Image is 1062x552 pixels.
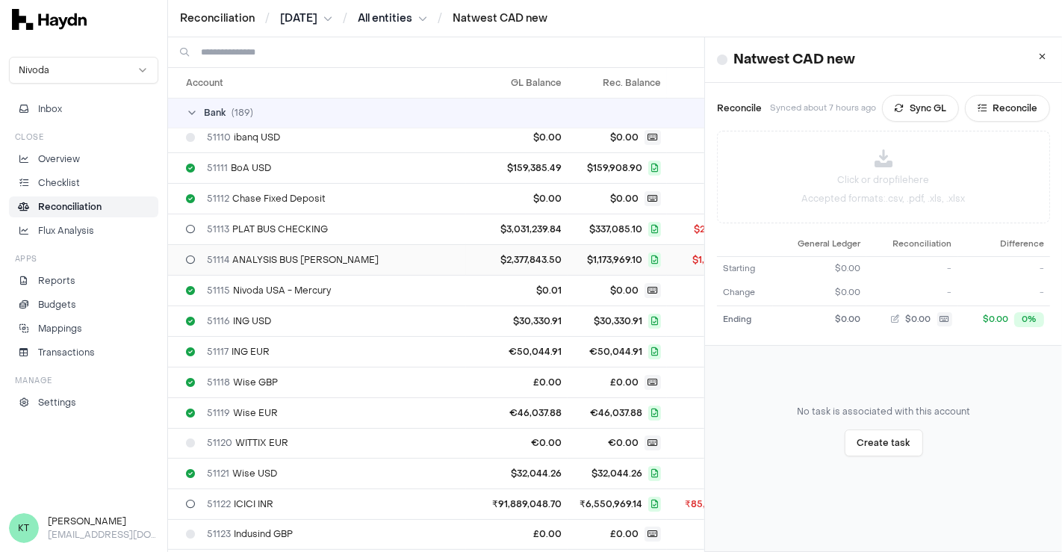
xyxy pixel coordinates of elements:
p: Reconciliation [38,200,102,214]
span: PLAT BUS CHECKING [207,223,328,235]
td: £0.00 [466,519,568,549]
div: $0.00 [779,263,861,276]
a: Overview [9,149,158,170]
span: 51122 [207,498,231,510]
th: GL Balance [466,68,568,98]
span: $0.00 [906,314,931,326]
a: Mappings [9,318,158,339]
button: Sync GL [882,95,959,122]
span: 51120 [207,437,232,449]
a: Natwest CAD new [453,11,547,26]
h3: [PERSON_NAME] [48,515,158,528]
span: 51117 [207,346,229,358]
a: Natwest CAD new [453,11,547,25]
span: [DATE] [280,11,317,26]
span: ( 189 ) [232,107,253,119]
span: Wise USD [207,468,277,480]
a: Transactions [9,342,158,363]
span: Nivoda USA - Mercury [207,285,331,297]
span: ING EUR [207,346,270,358]
span: $1,173,969.10 [587,254,642,266]
span: ibanq USD [207,131,280,143]
span: $0.00 [610,193,639,205]
span: Wise GBP [207,376,278,388]
span: / [340,10,350,25]
td: $3,031,239.84 [466,214,568,244]
a: Settings [9,392,158,413]
span: $0.00 [610,131,639,143]
button: Reconcile [965,95,1050,122]
td: Starting [717,256,772,281]
span: / [435,10,445,25]
span: $159,908.90 [587,162,642,174]
span: ₹6,550,969.14 [580,498,642,510]
td: $0.01 [466,275,568,306]
span: 51111 [207,162,228,174]
p: Transactions [38,346,95,359]
img: svg+xml,%3c [12,9,87,30]
div: 0% [1014,312,1044,328]
td: $32,044.26 [466,458,568,489]
a: Flux Analysis [9,220,158,241]
p: [EMAIL_ADDRESS][DOMAIN_NAME] [48,528,158,542]
p: Mappings [38,322,82,335]
td: Ending [717,306,772,333]
td: Change [717,281,772,306]
th: Difference [958,232,1050,256]
td: €0.00 [466,428,568,458]
span: - [948,263,952,274]
td: ₹91,889,048.70 [466,489,568,519]
a: Reports [9,270,158,291]
span: €50,044.91 [589,346,642,358]
td: $0.00 [466,123,568,152]
span: €46,037.88 [590,407,642,419]
p: Checklist [38,176,80,190]
span: BoA USD [207,162,271,174]
div: $0.00 [779,287,861,300]
button: [DATE] [280,11,332,26]
div: $0.00 [779,314,861,326]
p: Synced about 7 hours ago [770,102,876,115]
span: $32,044.26 [591,468,642,480]
span: WITTIX EUR [207,437,288,449]
th: Rec. Balance [568,68,667,98]
span: 51112 [207,193,229,205]
span: £0.00 [610,528,639,540]
h3: Reconcile [717,102,762,115]
span: 51123 [207,528,231,540]
p: Flux Analysis [38,224,94,238]
span: / [262,10,273,25]
th: Variance [667,68,804,98]
span: - [948,287,952,298]
div: $0.00 [983,314,1008,326]
span: - [1040,263,1044,274]
h3: Manage [15,375,52,386]
h3: Apps [15,253,37,264]
h3: Close [15,131,44,143]
span: 51119 [207,407,230,419]
button: Create task [845,429,923,456]
span: $0.00 [610,285,639,297]
span: 51116 [207,315,230,327]
span: Wise EUR [207,407,278,419]
span: 51114 [207,254,229,266]
span: $2,694,154.74 [694,223,755,235]
p: Budgets [38,298,76,311]
span: Bank [204,107,226,119]
nav: breadcrumb [180,11,547,26]
span: 51118 [207,376,230,388]
span: ₹85,338,079.56 [685,498,754,510]
span: KT [9,513,39,543]
span: 51121 [207,468,229,480]
td: €50,044.91 [466,336,568,367]
th: General Ledger [773,232,867,256]
span: €0.00 [608,437,639,449]
span: $30,330.91 [594,315,642,327]
p: Accepted formats: .csv, .pdf, .xls, .xlsx [802,193,966,205]
a: Reconciliation [180,11,255,26]
div: Natwest CAD new [717,49,855,70]
span: 51110 [207,131,231,143]
td: $0.00 [466,183,568,214]
span: Inbox [38,102,62,116]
